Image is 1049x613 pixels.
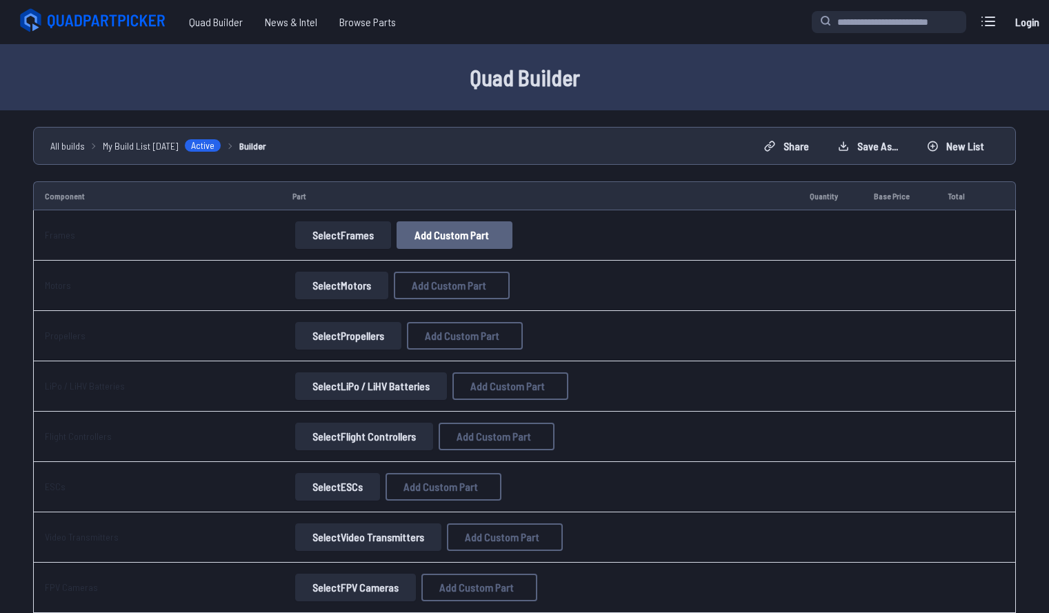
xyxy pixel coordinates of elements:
a: SelectPropellers [292,322,404,350]
a: SelectVideo Transmitters [292,523,444,551]
td: Quantity [799,181,863,210]
button: Save as... [826,135,910,157]
button: New List [915,135,996,157]
span: Add Custom Part [439,582,514,593]
a: Login [1010,8,1043,36]
span: Active [184,139,221,152]
a: Video Transmitters [45,531,119,543]
a: SelectFPV Cameras [292,574,419,601]
a: SelectMotors [292,272,391,299]
span: Add Custom Part [465,532,539,543]
span: Add Custom Part [414,230,489,241]
button: SelectPropellers [295,322,401,350]
span: Add Custom Part [470,381,545,392]
a: Motors [45,279,71,291]
button: Add Custom Part [386,473,501,501]
a: My Build List [DATE]Active [103,139,221,153]
td: Total [937,181,987,210]
a: Flight Controllers [45,430,112,442]
button: SelectFlight Controllers [295,423,433,450]
button: Add Custom Part [394,272,510,299]
td: Part [281,181,799,210]
button: Add Custom Part [452,372,568,400]
button: Add Custom Part [397,221,512,249]
a: Propellers [45,330,86,341]
button: Add Custom Part [447,523,563,551]
a: SelectLiPo / LiHV Batteries [292,372,450,400]
button: Add Custom Part [421,574,537,601]
span: My Build List [DATE] [103,139,179,153]
a: Quad Builder [178,8,254,36]
td: Base Price [863,181,937,210]
button: SelectFPV Cameras [295,574,416,601]
span: Add Custom Part [412,280,486,291]
span: Add Custom Part [403,481,478,492]
a: SelectFlight Controllers [292,423,436,450]
a: Frames [45,229,75,241]
button: SelectLiPo / LiHV Batteries [295,372,447,400]
a: ESCs [45,481,66,492]
a: LiPo / LiHV Batteries [45,380,125,392]
h1: Quad Builder [83,61,966,94]
button: SelectESCs [295,473,380,501]
button: SelectFrames [295,221,391,249]
a: Browse Parts [328,8,407,36]
button: Add Custom Part [407,322,523,350]
a: Builder [239,139,266,153]
a: All builds [50,139,85,153]
a: FPV Cameras [45,581,98,593]
span: Add Custom Part [457,431,531,442]
button: Add Custom Part [439,423,555,450]
button: SelectVideo Transmitters [295,523,441,551]
a: SelectFrames [292,221,394,249]
span: Add Custom Part [425,330,499,341]
a: SelectESCs [292,473,383,501]
td: Component [33,181,281,210]
button: SelectMotors [295,272,388,299]
button: Share [752,135,821,157]
a: News & Intel [254,8,328,36]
